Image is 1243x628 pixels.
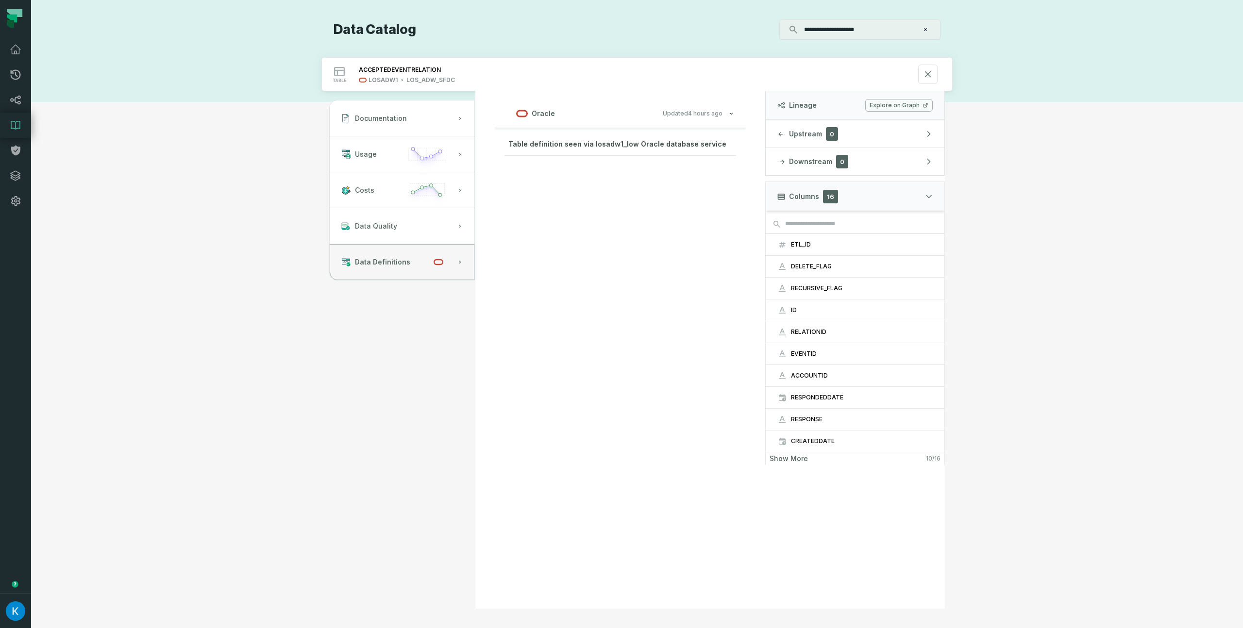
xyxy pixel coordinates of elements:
[688,110,722,117] relative-time: Aug 27, 2025, 9:02 AM GMT+3
[766,387,944,408] button: RESPONDEDDATE
[766,148,944,175] button: Downstream0
[322,58,952,91] button: tableLOSADW1LOS_ADW_SFDC
[11,580,19,589] div: Tooltip anchor
[791,415,933,423] div: RESPONSE
[406,76,455,84] div: LOS_ADW_SFDC
[777,283,787,293] span: string
[791,350,933,358] div: EVENTID
[766,343,944,364] button: EVENTID
[777,371,787,380] span: string
[6,601,25,621] img: avatar of Kosta Shougaev
[777,414,787,424] span: string
[789,192,819,201] span: Columns
[369,76,398,84] div: LOSADW1
[766,299,944,321] button: ID
[789,100,817,110] span: Lineage
[495,128,746,171] div: OracleUpdated[DATE] 9:02:04 AM
[770,454,808,463] span: Show more
[359,66,441,73] div: ACCEPTEDEVENTRELATION
[355,221,397,231] span: Data Quality
[926,455,941,463] span: 10 / 16
[921,25,930,34] button: Clear search query
[355,185,374,195] span: Costs
[791,263,933,270] div: DELETE_FLAG
[777,349,787,359] span: string
[791,284,933,292] div: RECURSIVE_FLAG
[791,372,933,380] div: ACCOUNTID
[765,182,945,211] button: Columns16
[865,99,933,112] a: Explore on Graph
[766,120,944,148] button: Upstream0
[789,129,822,139] span: Upstream
[532,109,555,118] span: Oracle
[766,256,944,277] button: DELETE_FLAG
[355,114,407,123] span: Documentation
[791,306,933,314] div: ID
[791,437,933,445] div: CREATEDDATE
[766,430,944,452] button: CREATEDDATE
[766,409,944,430] button: RESPONSE
[777,393,787,402] span: timestamp
[508,140,726,148] span: Table definition seen via losadw1_low Oracle database service
[766,234,944,255] button: ETL_ID
[777,436,787,446] span: timestamp
[823,190,838,203] span: 16
[766,452,944,465] button: Show more10/16
[766,365,944,386] button: ACCOUNTID
[791,394,933,401] div: RESPONDEDDATE
[334,21,416,38] h1: Data Catalog
[333,78,346,83] span: table
[506,107,734,120] button: OracleUpdated[DATE] 9:02:04 AM
[355,257,410,267] span: Data Definitions
[777,240,787,249] span: decimal
[791,328,933,336] div: RELATIONID
[777,327,787,337] span: string
[777,305,787,315] span: string
[826,127,838,141] span: 0
[789,157,832,166] span: Downstream
[791,241,933,248] div: ETL_ID
[766,321,944,343] button: RELATIONID
[766,278,944,299] button: RECURSIVE_FLAG
[355,149,377,159] span: Usage
[777,262,787,271] span: string
[836,155,848,168] span: 0
[663,110,722,117] span: Updated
